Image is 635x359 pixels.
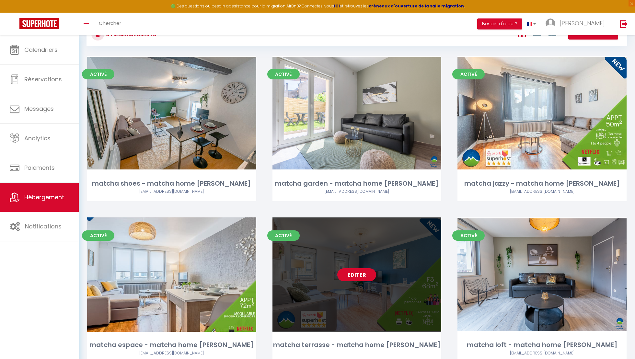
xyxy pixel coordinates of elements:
[457,179,627,189] div: matcha jazzy - matcha home [PERSON_NAME]
[24,164,55,172] span: Paiements
[267,69,300,79] span: Activé
[560,19,605,27] span: [PERSON_NAME]
[87,340,256,350] div: matcha espace - matcha home [PERSON_NAME]
[99,20,121,27] span: Chercher
[369,3,464,9] a: créneaux d'ouverture de la salle migration
[457,189,627,195] div: Airbnb
[272,189,442,195] div: Airbnb
[94,13,126,35] a: Chercher
[24,193,64,201] span: Hébergement
[518,28,526,38] a: Vue en Box
[24,105,54,113] span: Messages
[87,350,256,356] div: Airbnb
[452,230,485,241] span: Activé
[272,179,442,189] div: matcha garden - matcha home [PERSON_NAME]
[82,230,114,241] span: Activé
[533,28,541,38] a: Vue en Liste
[477,18,522,29] button: Besoin d'aide ?
[272,340,442,350] div: matcha terrasse - matcha home [PERSON_NAME]
[267,230,300,241] span: Activé
[457,340,627,350] div: matcha loft - matcha home [PERSON_NAME]
[24,134,51,142] span: Analytics
[24,46,58,54] span: Calendriers
[541,13,613,35] a: ... [PERSON_NAME]
[548,28,556,38] a: Vue par Groupe
[5,3,25,22] button: Ouvrir le widget de chat LiveChat
[620,20,628,28] img: logout
[457,350,627,356] div: Airbnb
[337,268,376,281] a: Editer
[25,222,62,230] span: Notifications
[334,3,340,9] a: ICI
[452,69,485,79] span: Activé
[87,189,256,195] div: Airbnb
[82,69,114,79] span: Activé
[607,330,630,354] iframe: Chat
[19,18,59,29] img: Super Booking
[546,18,555,28] img: ...
[87,179,256,189] div: matcha shoes - matcha home [PERSON_NAME]
[24,75,62,83] span: Réservations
